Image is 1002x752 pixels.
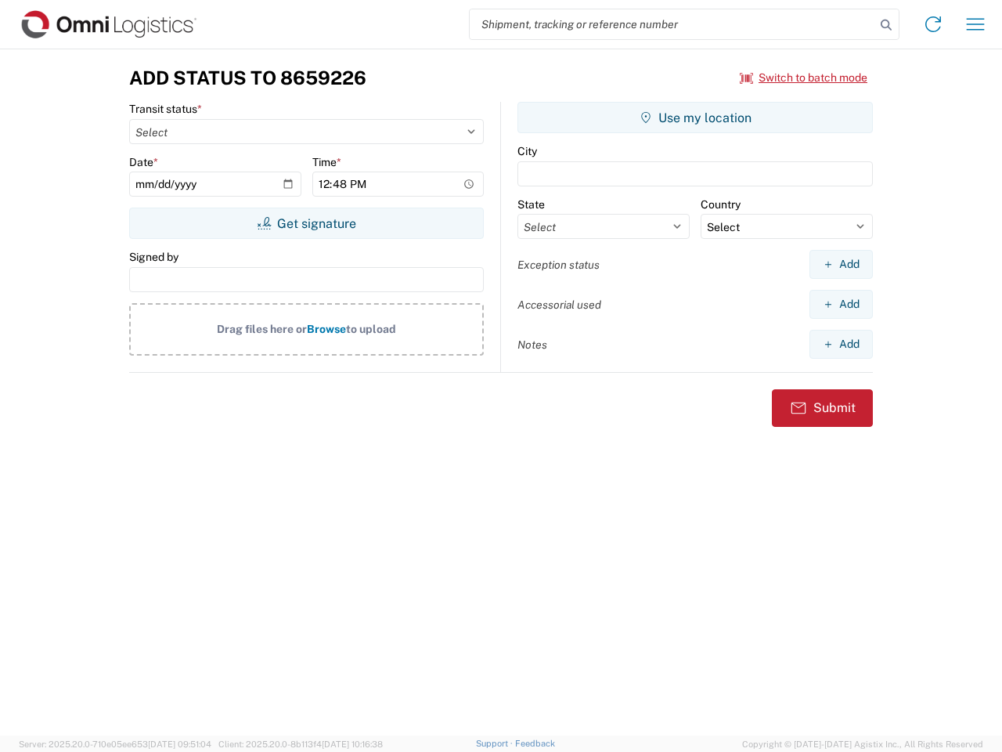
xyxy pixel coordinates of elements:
[346,323,396,335] span: to upload
[701,197,741,211] label: Country
[517,102,873,133] button: Use my location
[129,250,178,264] label: Signed by
[742,737,983,751] span: Copyright © [DATE]-[DATE] Agistix Inc., All Rights Reserved
[476,739,515,748] a: Support
[217,323,307,335] span: Drag files here or
[517,197,545,211] label: State
[772,389,873,427] button: Submit
[740,65,867,91] button: Switch to batch mode
[322,739,383,749] span: [DATE] 10:16:38
[312,155,341,169] label: Time
[809,250,873,279] button: Add
[517,298,601,312] label: Accessorial used
[307,323,346,335] span: Browse
[129,102,202,116] label: Transit status
[809,290,873,319] button: Add
[517,258,600,272] label: Exception status
[218,739,383,749] span: Client: 2025.20.0-8b113f4
[129,155,158,169] label: Date
[19,739,211,749] span: Server: 2025.20.0-710e05ee653
[517,338,547,352] label: Notes
[129,208,484,239] button: Get signature
[809,330,873,359] button: Add
[515,739,555,748] a: Feedback
[517,144,537,158] label: City
[129,67,366,89] h3: Add Status to 8659226
[148,739,211,749] span: [DATE] 09:51:04
[470,9,875,39] input: Shipment, tracking or reference number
